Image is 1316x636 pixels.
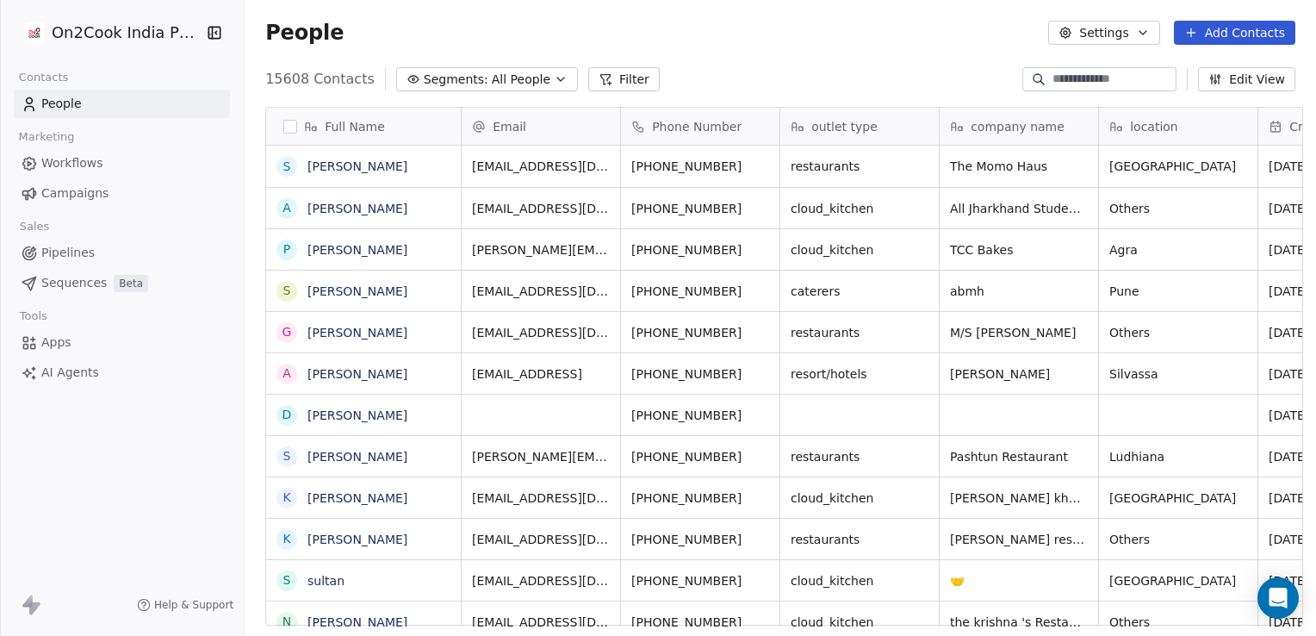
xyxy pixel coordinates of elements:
[791,200,928,217] span: cloud_kitchen
[307,533,407,546] a: [PERSON_NAME]
[154,598,233,612] span: Help & Support
[266,108,461,145] div: Full Name
[1109,241,1247,259] span: Agra
[621,108,779,145] div: Phone Number
[1048,21,1159,45] button: Settings
[950,614,1088,631] span: the krishna 's Restaurant
[950,489,1088,507] span: [PERSON_NAME] khabar
[283,530,291,548] div: K
[631,489,769,507] span: [PHONE_NUMBER]
[631,407,769,424] span: [PHONE_NUMBER]
[472,241,610,259] span: [PERSON_NAME][EMAIL_ADDRESS][DOMAIN_NAME]
[780,108,939,145] div: outlet type
[12,303,54,329] span: Tools
[1099,108,1257,145] div: location
[24,22,45,43] img: on2cook%20logo-04%20copy.jpg
[950,572,1088,589] span: 🤝
[41,364,99,382] span: AI Agents
[1109,283,1247,300] span: Pune
[631,531,769,548] span: [PHONE_NUMBER]
[52,22,201,44] span: On2Cook India Pvt. Ltd.
[493,118,526,135] span: Email
[41,274,107,292] span: Sequences
[1109,365,1247,383] span: Silvassa
[1130,118,1178,135] span: location
[307,574,345,588] a: sultan
[1109,448,1247,465] span: Ludhiana
[265,69,375,90] span: 15608 Contacts
[791,489,928,507] span: cloud_kitchen
[41,95,82,113] span: People
[114,275,148,292] span: Beta
[631,448,769,465] span: [PHONE_NUMBER]
[266,146,462,627] div: grid
[472,158,610,175] span: [EMAIL_ADDRESS][DOMAIN_NAME]
[472,531,610,548] span: [EMAIL_ADDRESS][DOMAIN_NAME]
[588,67,660,91] button: Filter
[307,243,407,257] a: [PERSON_NAME]
[472,365,610,383] span: [EMAIL_ADDRESS]
[791,365,928,383] span: resort/hotels
[282,406,292,424] div: D
[41,334,71,352] span: Apps
[14,269,230,297] a: SequencesBeta
[283,489,291,507] div: k
[307,202,407,215] a: [PERSON_NAME]
[791,324,928,341] span: restaurants
[950,158,1088,175] span: The Momo Haus
[307,367,407,381] a: [PERSON_NAME]
[472,572,610,589] span: [EMAIL_ADDRESS][DOMAIN_NAME]
[940,108,1098,145] div: company name
[325,118,385,135] span: Full Name
[631,283,769,300] span: [PHONE_NUMBER]
[462,108,620,145] div: Email
[14,179,230,208] a: Campaigns
[950,200,1088,217] span: All Jharkhand Student"s Union
[791,531,928,548] span: restaurants
[307,408,407,422] a: [PERSON_NAME]
[791,158,928,175] span: restaurants
[472,283,610,300] span: [EMAIL_ADDRESS][DOMAIN_NAME]
[14,359,230,387] a: AI Agents
[472,324,610,341] span: [EMAIL_ADDRESS][DOMAIN_NAME]
[41,184,109,203] span: Campaigns
[424,71,488,89] span: Segments:
[472,200,610,217] span: [EMAIL_ADDRESS][DOMAIN_NAME]
[950,283,1088,300] span: abmh
[631,241,769,259] span: [PHONE_NUMBER]
[12,214,57,240] span: Sales
[307,326,407,340] a: [PERSON_NAME]
[791,572,928,589] span: cloud_kitchen
[283,158,291,176] div: s
[631,572,769,589] span: [PHONE_NUMBER]
[472,448,610,465] span: [PERSON_NAME][EMAIL_ADDRESS][DOMAIN_NAME]
[950,324,1088,341] span: M/S [PERSON_NAME]
[1109,572,1247,589] span: [GEOGRAPHIC_DATA]
[631,158,769,175] span: [PHONE_NUMBER]
[283,240,290,259] div: P
[791,614,928,631] span: cloud_kitchen
[791,448,928,465] span: restaurants
[1198,67,1295,91] button: Edit View
[631,200,769,217] span: [PHONE_NUMBER]
[14,90,230,118] a: People
[1109,489,1247,507] span: [GEOGRAPHIC_DATA]
[137,598,233,612] a: Help & Support
[1109,614,1247,631] span: Others
[1109,158,1247,175] span: [GEOGRAPHIC_DATA]
[307,159,407,173] a: [PERSON_NAME]
[282,613,291,631] div: N
[631,324,769,341] span: [PHONE_NUMBER]
[950,531,1088,548] span: [PERSON_NAME] restaurant
[1257,577,1299,619] div: Open Intercom Messenger
[14,239,230,267] a: Pipelines
[282,199,291,217] div: A
[283,282,291,300] div: S
[282,323,292,341] div: G
[41,244,95,262] span: Pipelines
[1109,200,1247,217] span: Others
[791,241,928,259] span: cloud_kitchen
[282,365,291,383] div: A
[791,283,928,300] span: caterers
[265,20,344,46] span: People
